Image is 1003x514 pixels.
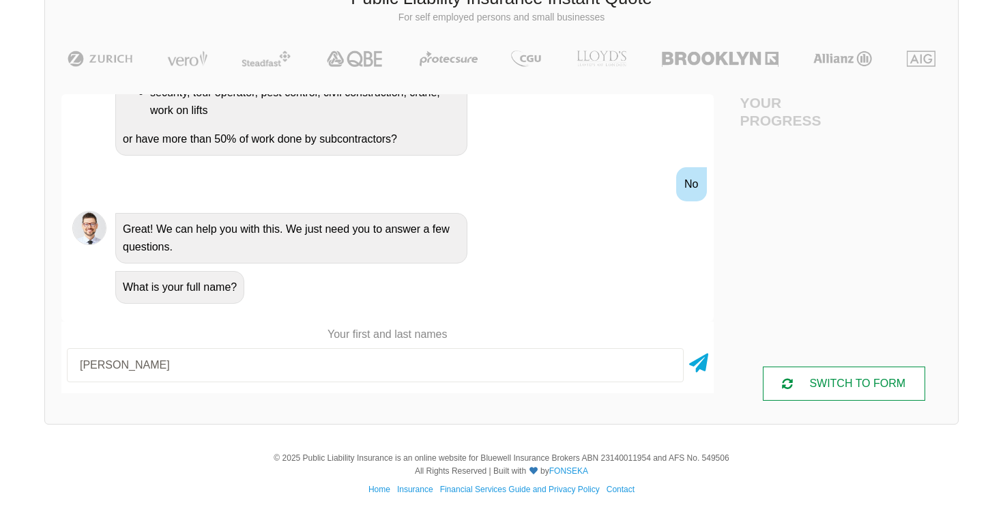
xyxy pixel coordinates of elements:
[506,51,547,67] img: CGU | Public Liability Insurance
[150,84,460,119] li: security, tour operator, pest control, civil construction, crane, work on lifts
[569,51,635,67] img: LLOYD's | Public Liability Insurance
[549,466,588,476] a: FONSEKA
[440,485,600,494] a: Financial Services Guide and Privacy Policy
[161,51,214,67] img: Vero | Public Liability Insurance
[61,327,714,342] p: Your first and last names
[72,211,106,245] img: Chatbot | PLI
[61,51,139,67] img: Zurich | Public Liability Insurance
[901,51,942,67] img: AIG | Public Liability Insurance
[656,51,784,67] img: Brooklyn | Public Liability Insurance
[607,485,635,494] a: Contact
[740,94,844,128] h4: Your Progress
[115,213,467,263] div: Great! We can help you with this. We just need you to answer a few questions.
[115,271,244,304] div: What is your full name?
[55,11,948,25] p: For self employed persons and small businesses
[368,485,390,494] a: Home
[67,348,684,382] input: Your first and last names
[676,167,706,201] div: No
[397,485,433,494] a: Insurance
[763,367,925,401] div: SWITCH TO FORM
[806,51,879,67] img: Allianz | Public Liability Insurance
[414,51,483,67] img: Protecsure | Public Liability Insurance
[236,51,296,67] img: Steadfast | Public Liability Insurance
[319,51,392,67] img: QBE | Public Liability Insurance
